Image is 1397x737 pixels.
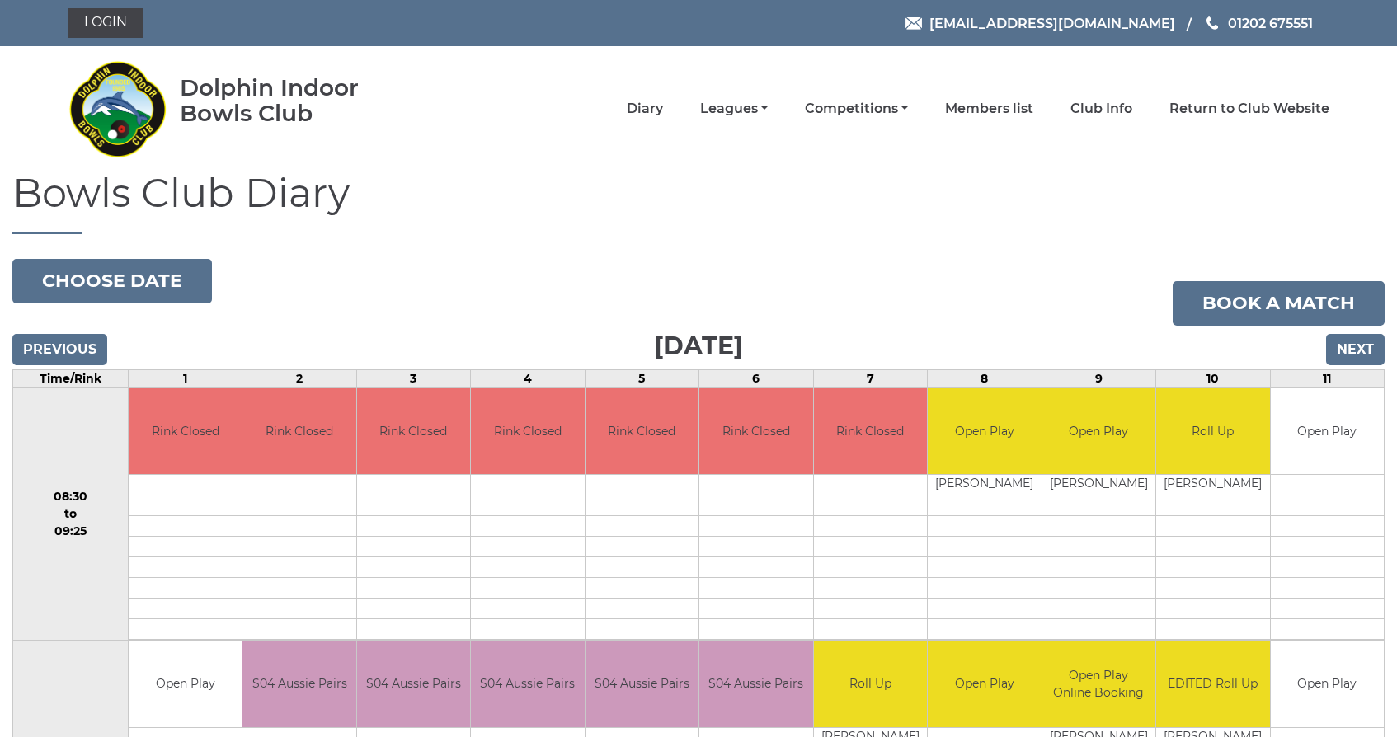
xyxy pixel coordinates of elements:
[1228,15,1313,31] span: 01202 675551
[1156,475,1269,495] td: [PERSON_NAME]
[805,100,908,118] a: Competitions
[945,100,1033,118] a: Members list
[357,641,470,727] td: S04 Aussie Pairs
[13,369,129,387] td: Time/Rink
[699,641,812,727] td: S04 Aussie Pairs
[471,369,585,387] td: 4
[1173,281,1385,326] a: Book a match
[1271,641,1385,727] td: Open Play
[12,334,107,365] input: Previous
[1156,641,1269,727] td: EDITED Roll Up
[1042,641,1155,727] td: Open Play Online Booking
[357,388,470,475] td: Rink Closed
[928,369,1042,387] td: 8
[1271,388,1385,475] td: Open Play
[1204,13,1313,34] a: Phone us 01202 675551
[627,100,663,118] a: Diary
[1070,100,1132,118] a: Club Info
[928,641,1041,727] td: Open Play
[356,369,470,387] td: 3
[242,641,355,727] td: S04 Aussie Pairs
[905,13,1175,34] a: Email [EMAIL_ADDRESS][DOMAIN_NAME]
[1042,369,1155,387] td: 9
[928,475,1041,495] td: [PERSON_NAME]
[586,641,698,727] td: S04 Aussie Pairs
[814,388,927,475] td: Rink Closed
[929,15,1175,31] span: [EMAIL_ADDRESS][DOMAIN_NAME]
[1042,475,1155,495] td: [PERSON_NAME]
[813,369,927,387] td: 7
[471,388,584,475] td: Rink Closed
[586,388,698,475] td: Rink Closed
[1156,369,1270,387] td: 10
[700,100,768,118] a: Leagues
[905,17,922,30] img: Email
[1326,334,1385,365] input: Next
[129,388,242,475] td: Rink Closed
[699,388,812,475] td: Rink Closed
[928,388,1041,475] td: Open Play
[1169,100,1329,118] a: Return to Club Website
[585,369,698,387] td: 5
[814,641,927,727] td: Roll Up
[1206,16,1218,30] img: Phone us
[1270,369,1385,387] td: 11
[242,388,355,475] td: Rink Closed
[68,51,167,167] img: Dolphin Indoor Bowls Club
[242,369,356,387] td: 2
[471,641,584,727] td: S04 Aussie Pairs
[12,171,1385,234] h1: Bowls Club Diary
[1042,388,1155,475] td: Open Play
[68,8,143,38] a: Login
[129,641,242,727] td: Open Play
[180,75,412,126] div: Dolphin Indoor Bowls Club
[13,387,129,641] td: 08:30 to 09:25
[12,259,212,303] button: Choose date
[699,369,813,387] td: 6
[1156,388,1269,475] td: Roll Up
[128,369,242,387] td: 1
